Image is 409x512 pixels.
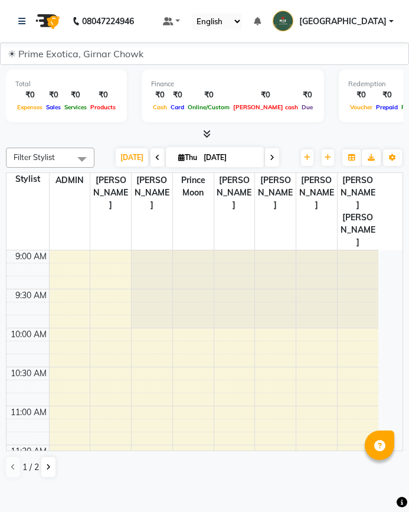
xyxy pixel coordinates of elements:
span: Prepaid [374,103,400,111]
span: Sales [44,103,63,111]
div: ₹0 [186,89,231,101]
span: [PERSON_NAME] [214,173,255,213]
div: Total [15,79,117,89]
span: Online/Custom [186,103,231,111]
div: ₹0 [169,89,186,101]
span: [PERSON_NAME] [132,173,172,213]
span: Cash [151,103,169,111]
div: 10:30 AM [8,367,49,380]
div: ₹0 [15,89,44,101]
span: Filter Stylist [14,152,55,162]
div: ₹0 [374,89,400,101]
div: 10:00 AM [8,328,49,341]
span: Card [169,103,186,111]
div: ₹0 [231,89,300,101]
span: [PERSON_NAME] [90,173,131,213]
div: ₹0 [44,89,63,101]
div: ₹0 [89,89,117,101]
span: Voucher [348,103,374,111]
img: logo [30,5,63,38]
span: Thu [175,153,200,162]
div: ₹0 [300,89,315,101]
span: Expenses [15,103,44,111]
span: [GEOGRAPHIC_DATA] [299,15,387,28]
img: Chandrapur [273,11,293,31]
span: Products [89,103,117,111]
span: ADMIN [50,173,90,188]
div: Stylist [6,173,49,185]
div: 11:00 AM [8,406,49,419]
div: 11:30 AM [8,445,49,458]
span: Services [63,103,89,111]
span: [DATE] [116,148,148,167]
span: [PERSON_NAME] cash [231,103,300,111]
span: Prince moon [173,173,214,200]
span: Due [300,103,315,111]
span: [PERSON_NAME] [PERSON_NAME] [338,173,378,250]
div: ₹0 [63,89,89,101]
span: [PERSON_NAME] [296,173,337,213]
span: [PERSON_NAME] [255,173,296,213]
input: 2025-09-04 [200,149,259,167]
iframe: chat widget [359,465,397,500]
div: 9:30 AM [13,289,49,302]
span: 1 / 2 [22,461,39,474]
div: ₹0 [151,89,169,101]
div: Finance [151,79,315,89]
div: ₹0 [348,89,374,101]
div: 9:00 AM [13,250,49,263]
b: 08047224946 [82,5,134,38]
